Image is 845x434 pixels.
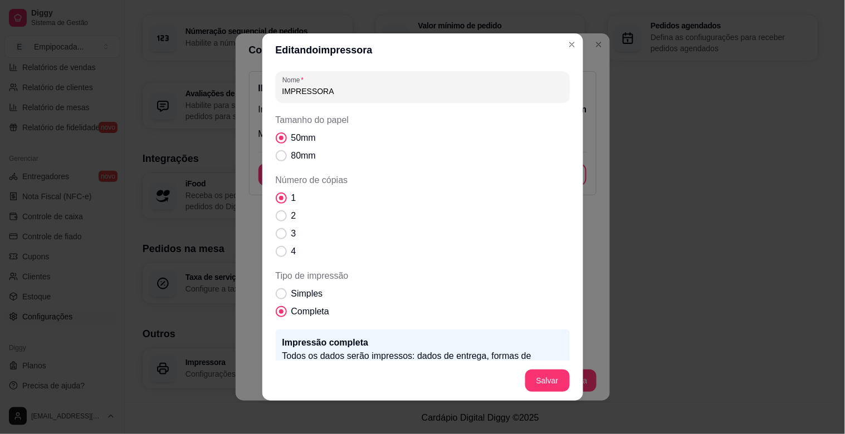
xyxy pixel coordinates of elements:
span: Número de cópias [276,174,570,187]
span: 2 [291,209,296,223]
span: Completa [291,305,329,318]
span: 3 [291,227,296,240]
span: 50mm [291,131,316,145]
span: Tamanho do papel [276,114,570,127]
div: Número de cópias [276,174,570,258]
p: Todos os dados serão impressos: dados de entrega, formas de pagamento e dados do cliente. [282,349,563,376]
button: Close [563,36,581,53]
label: Nome [282,75,307,85]
div: Tipo de impressão [276,269,570,318]
span: Simples [291,287,323,300]
span: 80mm [291,149,316,162]
header: Editando impressora [262,33,583,67]
p: Impressão completa [282,336,563,349]
span: 1 [291,191,296,205]
div: Tamanho do papel [276,114,570,162]
button: Salvar [525,369,570,392]
span: Tipo de impressão [276,269,570,283]
span: 4 [291,245,296,258]
input: Nome [282,86,563,97]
